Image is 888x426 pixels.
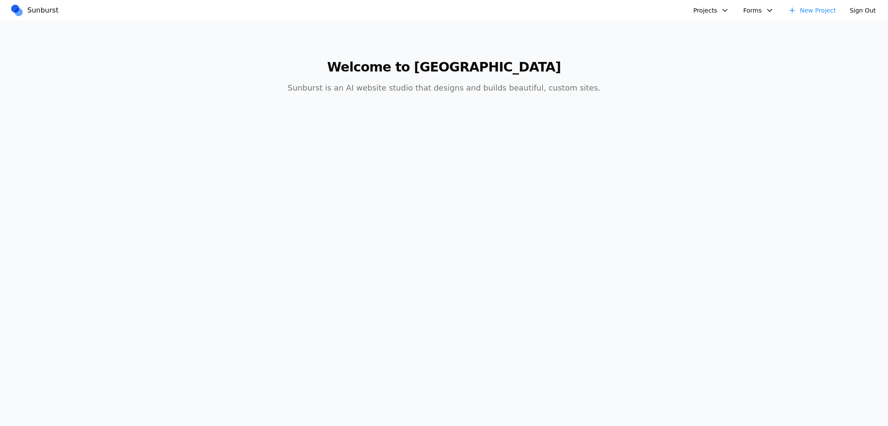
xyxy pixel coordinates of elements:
p: Sunburst is an AI website studio that designs and builds beautiful, custom sites. [277,82,610,94]
button: Sign Out [845,3,881,17]
span: Sunburst [27,5,59,16]
button: Forms [738,3,779,17]
button: Projects [688,3,735,17]
a: New Project [783,3,841,17]
h1: Welcome to [GEOGRAPHIC_DATA] [277,59,610,75]
a: Sunburst [10,4,62,17]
